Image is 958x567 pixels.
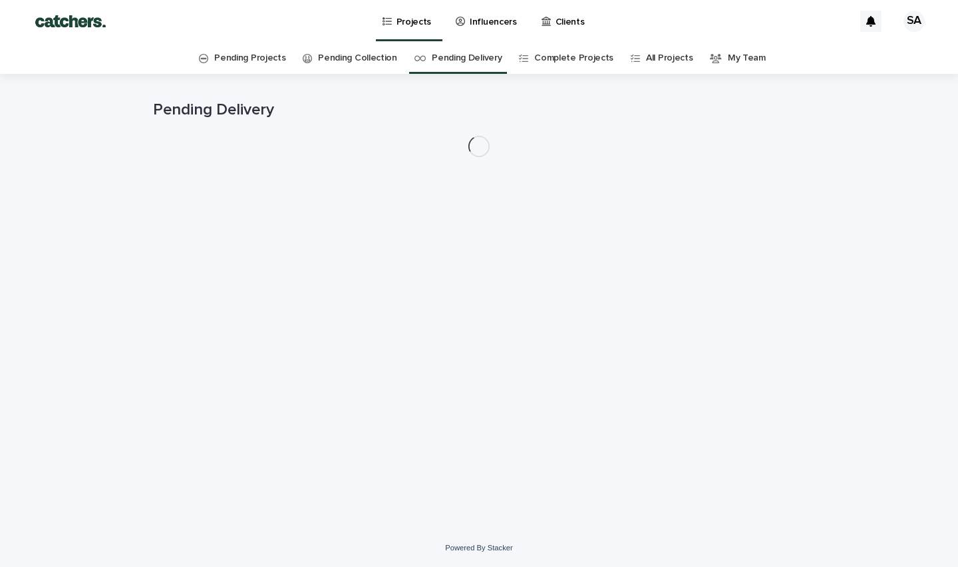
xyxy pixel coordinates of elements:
[534,43,613,74] a: Complete Projects
[214,43,285,74] a: Pending Projects
[445,544,512,552] a: Powered By Stacker
[318,43,397,74] a: Pending Collection
[27,8,114,35] img: BTdGiKtkTjWbRbtFPD8W
[903,11,925,32] div: SA
[646,43,693,74] a: All Projects
[432,43,502,74] a: Pending Delivery
[153,100,805,120] h1: Pending Delivery
[728,43,766,74] a: My Team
